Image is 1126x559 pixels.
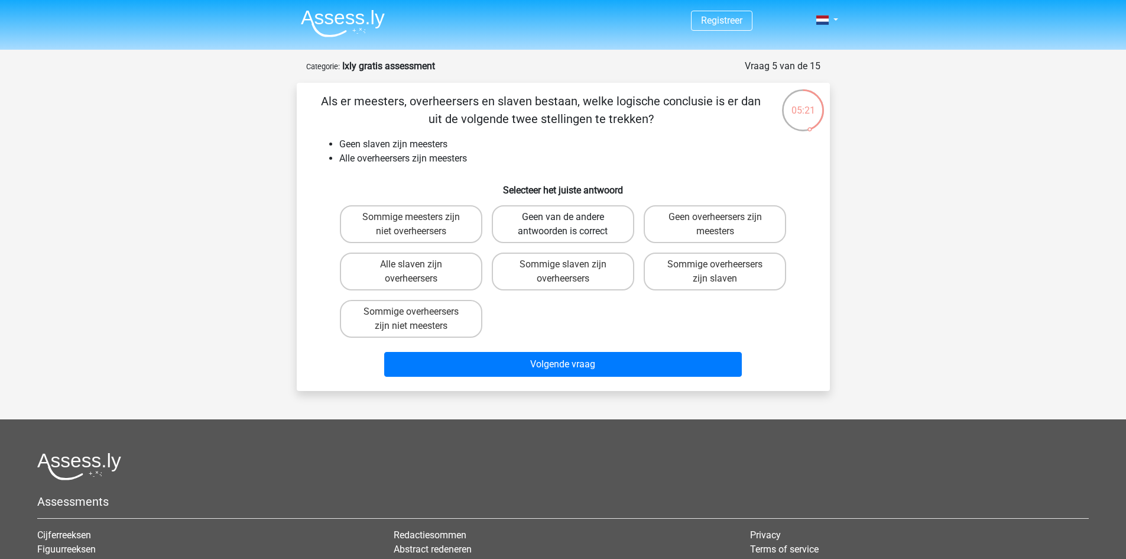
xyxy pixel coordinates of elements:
[750,529,781,541] a: Privacy
[339,137,811,151] li: Geen slaven zijn meesters
[306,62,340,71] small: Categorie:
[394,544,472,555] a: Abstract redeneren
[781,88,825,118] div: 05:21
[492,253,634,290] label: Sommige slaven zijn overheersers
[37,495,1089,509] h5: Assessments
[394,529,466,541] a: Redactiesommen
[384,352,742,377] button: Volgende vraag
[340,205,482,243] label: Sommige meesters zijn niet overheersers
[340,253,482,290] label: Alle slaven zijn overheersers
[745,59,820,73] div: Vraag 5 van de 15
[339,151,811,166] li: Alle overheersers zijn meesters
[301,9,385,37] img: Assessly
[701,15,742,26] a: Registreer
[316,175,811,196] h6: Selecteer het juiste antwoord
[644,205,786,243] label: Geen overheersers zijn meesters
[644,253,786,290] label: Sommige overheersers zijn slaven
[750,544,819,555] a: Terms of service
[37,529,91,541] a: Cijferreeksen
[37,544,96,555] a: Figuurreeksen
[316,92,767,128] p: Als er meesters, overheersers en slaven bestaan, welke logische conclusie is er dan uit de volgen...
[37,453,121,480] img: Assessly logo
[492,205,634,243] label: Geen van de andere antwoorden is correct
[342,60,435,72] strong: Ixly gratis assessment
[340,300,482,338] label: Sommige overheersers zijn niet meesters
